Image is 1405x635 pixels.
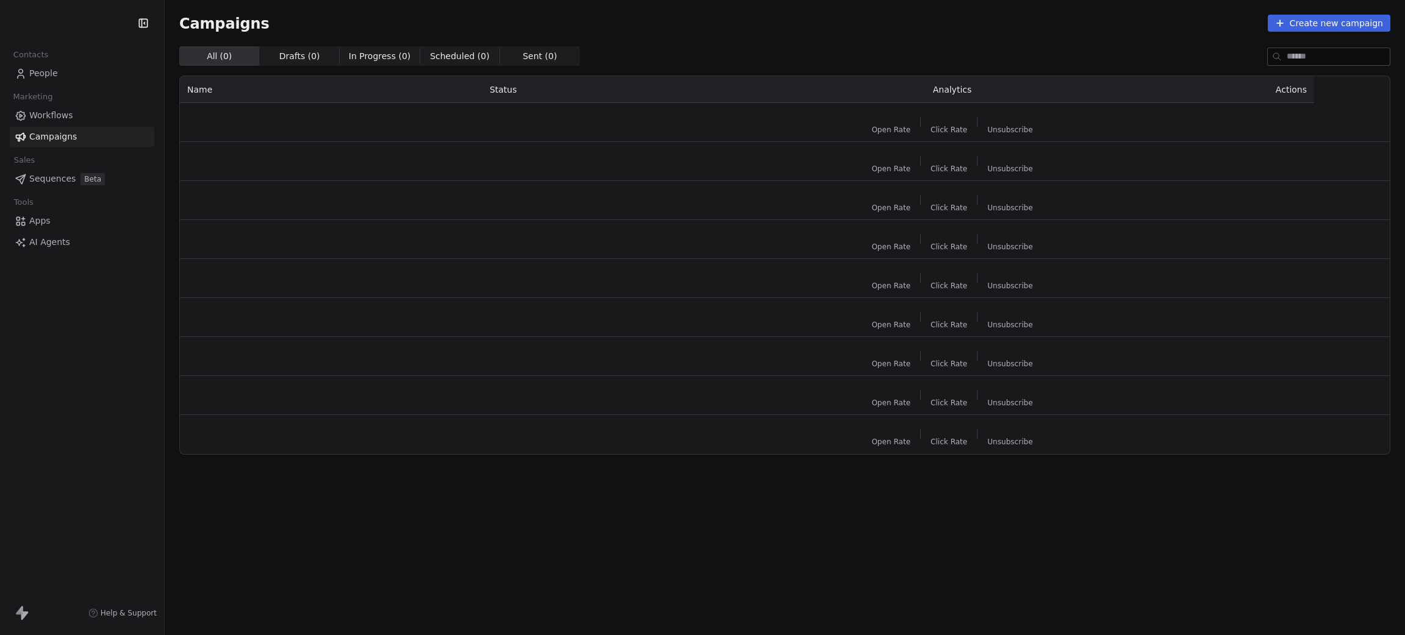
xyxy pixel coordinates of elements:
span: Unsubscribe [987,437,1032,447]
span: Tools [9,193,38,211]
span: Contacts [8,46,54,64]
span: Workflows [29,109,73,122]
a: Campaigns [10,127,154,147]
span: Open Rate [871,320,910,330]
span: Beta [80,173,105,185]
span: Click Rate [931,164,967,174]
span: Apps [29,215,51,227]
span: Open Rate [871,281,910,291]
span: Click Rate [931,125,967,135]
span: Click Rate [931,320,967,330]
span: Open Rate [871,398,910,408]
span: In Progress ( 0 ) [349,50,411,63]
span: Open Rate [871,359,910,369]
a: Apps [10,211,154,231]
th: Status [482,76,758,103]
span: Unsubscribe [987,359,1032,369]
a: Help & Support [88,608,157,618]
span: Click Rate [931,242,967,252]
span: Sent ( 0 ) [523,50,557,63]
span: Campaigns [29,130,77,143]
span: Unsubscribe [987,320,1032,330]
span: Open Rate [871,164,910,174]
a: AI Agents [10,232,154,252]
a: Workflows [10,105,154,126]
span: Click Rate [931,359,967,369]
span: Unsubscribe [987,125,1032,135]
span: Click Rate [931,398,967,408]
span: Unsubscribe [987,203,1032,213]
a: People [10,63,154,83]
span: Open Rate [871,437,910,447]
span: Unsubscribe [987,398,1032,408]
span: Open Rate [871,242,910,252]
span: People [29,67,58,80]
span: Unsubscribe [987,281,1032,291]
span: Campaigns [179,15,270,32]
span: Click Rate [931,203,967,213]
th: Actions [1147,76,1315,103]
button: Create new campaign [1268,15,1390,32]
span: Unsubscribe [987,164,1032,174]
th: Name [180,76,482,103]
span: Unsubscribe [987,242,1032,252]
span: AI Agents [29,236,70,249]
span: Click Rate [931,437,967,447]
span: Drafts ( 0 ) [279,50,320,63]
span: Help & Support [101,608,157,618]
span: Sequences [29,172,76,185]
span: Open Rate [871,125,910,135]
span: Scheduled ( 0 ) [430,50,490,63]
span: Marketing [8,88,58,106]
span: Open Rate [871,203,910,213]
a: SequencesBeta [10,169,154,189]
span: Click Rate [931,281,967,291]
th: Analytics [757,76,1146,103]
span: Sales [9,151,40,169]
